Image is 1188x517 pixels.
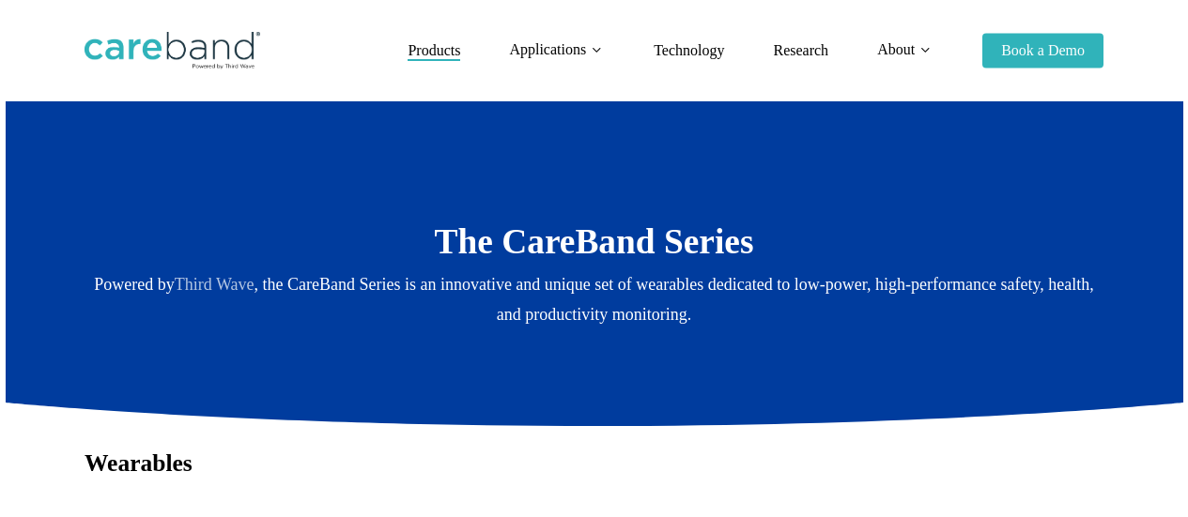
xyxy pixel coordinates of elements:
span: Technology [654,42,724,58]
p: Powered by , the CareBand Series is an innovative and unique set of wearables dedicated to low-po... [85,269,1103,329]
a: Technology [654,43,724,58]
span: Research [773,42,828,58]
img: CareBand [85,32,260,69]
a: Applications [509,42,605,58]
a: Research [773,43,828,58]
a: About [877,42,933,58]
h2: The CareBand Series [85,220,1103,264]
span: Book a Demo [1001,42,1085,58]
span: Products [408,42,460,58]
a: Products [408,43,460,58]
a: Third Wave [175,275,255,294]
span: Applications [509,41,586,57]
span: About [877,41,915,57]
a: Book a Demo [982,43,1103,58]
h3: Wearables [85,449,1103,479]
